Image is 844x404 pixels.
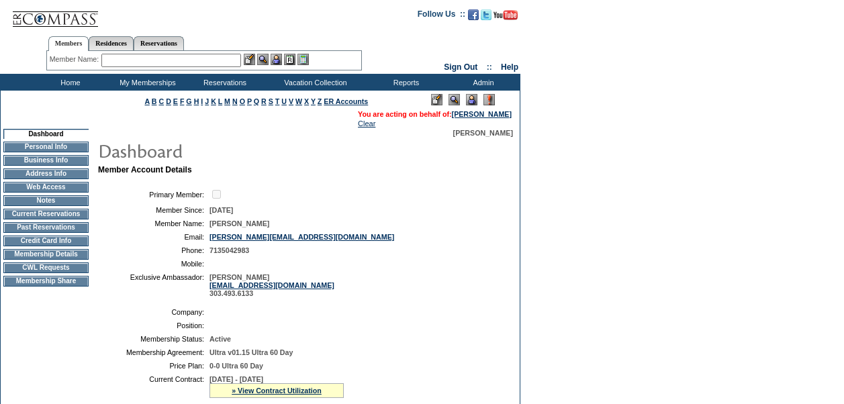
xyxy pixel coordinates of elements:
a: B [152,97,157,105]
a: [EMAIL_ADDRESS][DOMAIN_NAME] [209,281,334,289]
img: View [257,54,269,65]
a: N [232,97,238,105]
a: X [304,97,309,105]
td: Notes [3,195,89,206]
a: Members [48,36,89,51]
span: 0-0 Ultra 60 Day [209,362,263,370]
a: M [224,97,230,105]
a: [PERSON_NAME][EMAIL_ADDRESS][DOMAIN_NAME] [209,233,394,241]
a: Subscribe to our YouTube Channel [494,13,518,21]
td: Business Info [3,155,89,166]
a: Help [501,62,518,72]
a: U [281,97,287,105]
a: Follow us on Twitter [481,13,491,21]
td: Past Reservations [3,222,89,233]
a: K [211,97,216,105]
img: View Mode [449,94,460,105]
td: Exclusive Ambassador: [103,273,204,297]
img: pgTtlDashboard.gif [97,137,366,164]
img: b_calculator.gif [297,54,309,65]
a: J [205,97,209,105]
a: Reservations [134,36,184,50]
td: Membership Details [3,249,89,260]
td: Reports [366,74,443,91]
a: H [194,97,199,105]
td: Dashboard [3,129,89,139]
td: Web Access [3,182,89,193]
td: Member Since: [103,206,204,214]
span: You are acting on behalf of: [358,110,512,118]
td: Membership Status: [103,335,204,343]
span: [DATE] [209,206,233,214]
td: Current Reservations [3,209,89,219]
td: Position: [103,321,204,330]
a: S [269,97,273,105]
a: R [261,97,267,105]
a: Y [311,97,316,105]
img: b_edit.gif [244,54,255,65]
img: Edit Mode [431,94,442,105]
td: Reservations [185,74,262,91]
img: Log Concern/Member Elevation [483,94,495,105]
a: C [158,97,164,105]
div: Member Name: [50,54,101,65]
td: Membership Agreement: [103,348,204,356]
td: Company: [103,308,204,316]
a: I [201,97,203,105]
a: E [173,97,178,105]
span: :: [487,62,492,72]
a: » View Contract Utilization [232,387,322,395]
td: Email: [103,233,204,241]
a: Become our fan on Facebook [468,13,479,21]
img: Follow us on Twitter [481,9,491,20]
td: CWL Requests [3,262,89,273]
td: Personal Info [3,142,89,152]
img: Become our fan on Facebook [468,9,479,20]
img: Impersonate [466,94,477,105]
a: T [275,97,280,105]
td: Admin [443,74,520,91]
td: Home [30,74,107,91]
a: A [145,97,150,105]
span: [DATE] - [DATE] [209,375,263,383]
a: Residences [89,36,134,50]
td: Vacation Collection [262,74,366,91]
a: [PERSON_NAME] [452,110,512,118]
span: Ultra v01.15 Ultra 60 Day [209,348,293,356]
a: Q [254,97,259,105]
a: D [166,97,171,105]
td: Credit Card Info [3,236,89,246]
td: Phone: [103,246,204,254]
span: Active [209,335,231,343]
a: P [247,97,252,105]
td: Member Name: [103,219,204,228]
a: ER Accounts [324,97,368,105]
a: O [240,97,245,105]
span: [PERSON_NAME] [209,219,269,228]
span: 7135042983 [209,246,249,254]
a: Clear [358,119,375,128]
a: L [218,97,222,105]
td: Primary Member: [103,188,204,201]
td: Membership Share [3,276,89,287]
td: Current Contract: [103,375,204,398]
a: Z [318,97,322,105]
td: Price Plan: [103,362,204,370]
span: [PERSON_NAME] 303.493.6133 [209,273,334,297]
td: My Memberships [107,74,185,91]
td: Follow Us :: [418,8,465,24]
a: F [180,97,185,105]
a: V [289,97,293,105]
img: Subscribe to our YouTube Channel [494,10,518,20]
img: Impersonate [271,54,282,65]
a: W [295,97,302,105]
a: Sign Out [444,62,477,72]
td: Mobile: [103,260,204,268]
span: [PERSON_NAME] [453,129,513,137]
td: Address Info [3,168,89,179]
a: G [186,97,191,105]
img: Reservations [284,54,295,65]
b: Member Account Details [98,165,192,174]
